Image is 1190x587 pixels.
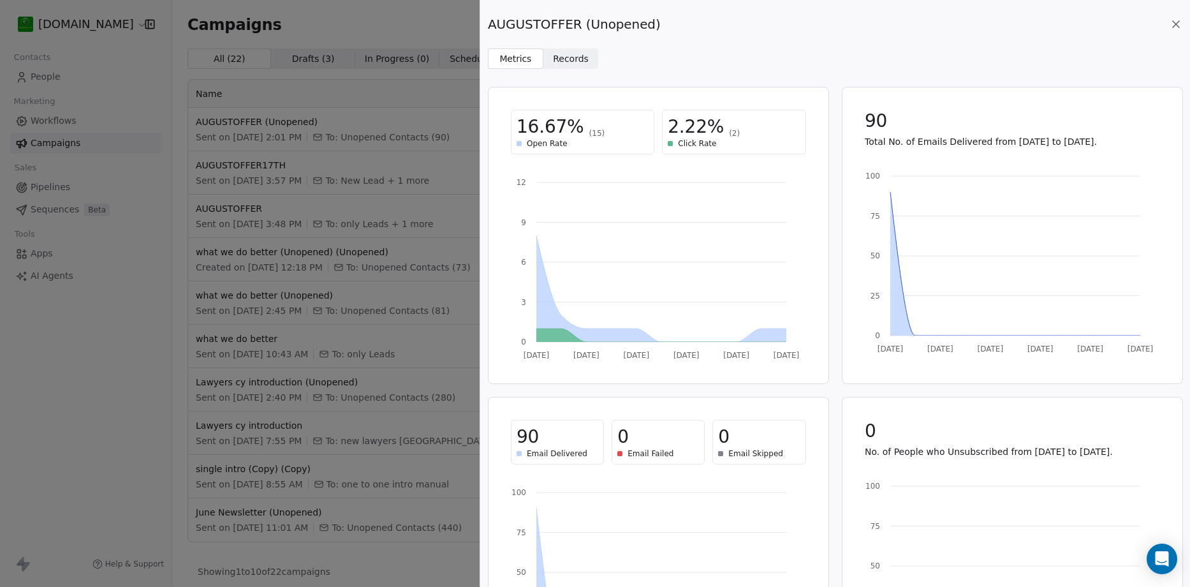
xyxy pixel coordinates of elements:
span: (2) [729,128,740,138]
span: 0 [718,426,730,449]
span: 90 [517,426,539,449]
tspan: 75 [870,212,879,221]
tspan: 100 [511,488,526,497]
span: 90 [865,110,887,133]
span: Open Rate [527,138,568,149]
tspan: 25 [870,292,879,301]
tspan: 9 [521,218,526,227]
tspan: [DATE] [977,345,1003,353]
span: 0 [865,420,876,443]
tspan: 0 [521,338,526,346]
span: 2.22% [668,115,724,138]
p: Total No. of Emails Delivered from [DATE] to [DATE]. [865,135,1160,148]
span: AUGUSTOFFER (Unopened) [488,15,661,33]
tspan: 0 [875,331,880,340]
tspan: [DATE] [877,345,903,353]
tspan: [DATE] [1127,345,1153,353]
tspan: [DATE] [573,351,599,360]
tspan: [DATE] [524,351,550,360]
tspan: 50 [870,251,879,260]
tspan: 50 [870,561,879,570]
tspan: [DATE] [673,351,700,360]
tspan: 100 [865,172,880,181]
tspan: 100 [865,482,880,491]
tspan: [DATE] [774,351,800,360]
span: Click Rate [678,138,716,149]
span: 16.67% [517,115,584,138]
tspan: 12 [517,178,526,187]
tspan: [DATE] [1077,345,1103,353]
tspan: [DATE] [927,345,953,353]
div: Open Intercom Messenger [1147,544,1177,574]
span: Records [553,52,589,66]
tspan: 75 [517,528,526,537]
span: Email Skipped [728,449,783,459]
span: Email Delivered [527,449,587,459]
tspan: 75 [870,522,879,531]
span: Email Failed [628,449,673,459]
span: (15) [589,128,605,138]
tspan: [DATE] [1027,345,1053,353]
tspan: [DATE] [723,351,749,360]
tspan: [DATE] [624,351,650,360]
tspan: 6 [521,258,526,267]
tspan: 50 [517,568,526,577]
p: No. of People who Unsubscribed from [DATE] to [DATE]. [865,445,1160,458]
span: 0 [617,426,629,449]
tspan: 3 [521,298,526,307]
